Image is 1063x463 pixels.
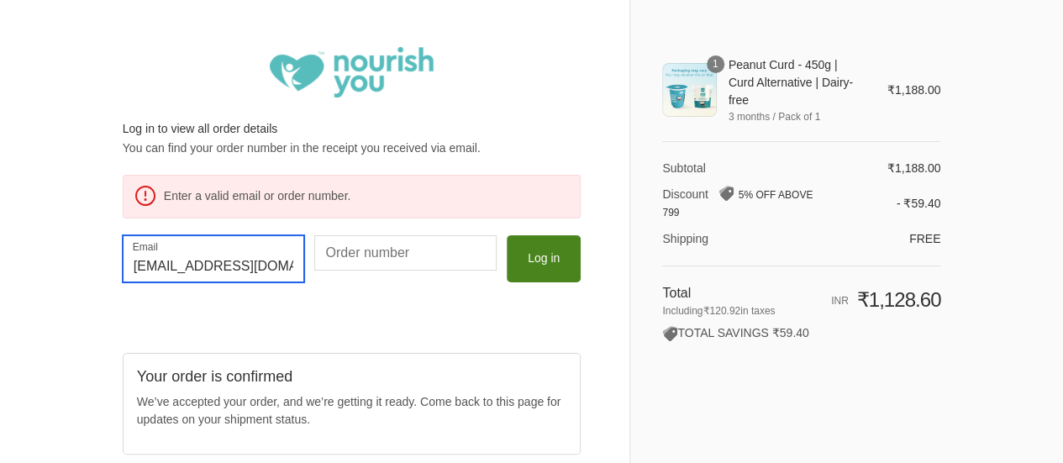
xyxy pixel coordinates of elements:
span: Shipping [662,232,708,245]
th: Subtotal [662,160,813,177]
h2: Log in to view all order details [123,121,581,136]
img: Peanut Curd - 450g | Curd Alternative | Dairy-free - 3 months / Pack of 1 [662,63,716,117]
span: ₹120.92 [703,305,740,317]
span: 5% OFF ABOVE 799 [662,189,813,218]
input: Order number [314,235,497,271]
p: Enter a valid email or order number. [164,187,555,205]
span: Including in taxes [662,303,813,318]
span: Total [662,286,691,300]
p: We’ve accepted your order, and we’re getting it ready. Come back to this page for updates on your... [137,393,566,429]
input: Email [123,235,305,282]
h2: Your order is confirmed [137,367,566,387]
span: ₹1,188.00 [887,83,941,97]
span: TOTAL SAVINGS [662,326,768,339]
button: Log in [507,235,581,282]
span: Peanut Curd - 450g | Curd Alternative | Dairy-free [729,56,864,109]
span: INR [831,295,849,307]
span: Discount [662,187,708,201]
span: 1 [707,55,724,73]
span: 3 months / Pack of 1 [729,109,864,124]
span: Free [909,232,940,245]
span: ₹59.40 [772,326,809,339]
img: Nourish You [270,47,434,97]
p: You can find your order number in the receipt you received via email. [123,139,581,157]
span: ₹1,188.00 [887,161,941,175]
span: - ₹59.40 [897,197,941,210]
span: ₹1,128.60 [856,288,940,311]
